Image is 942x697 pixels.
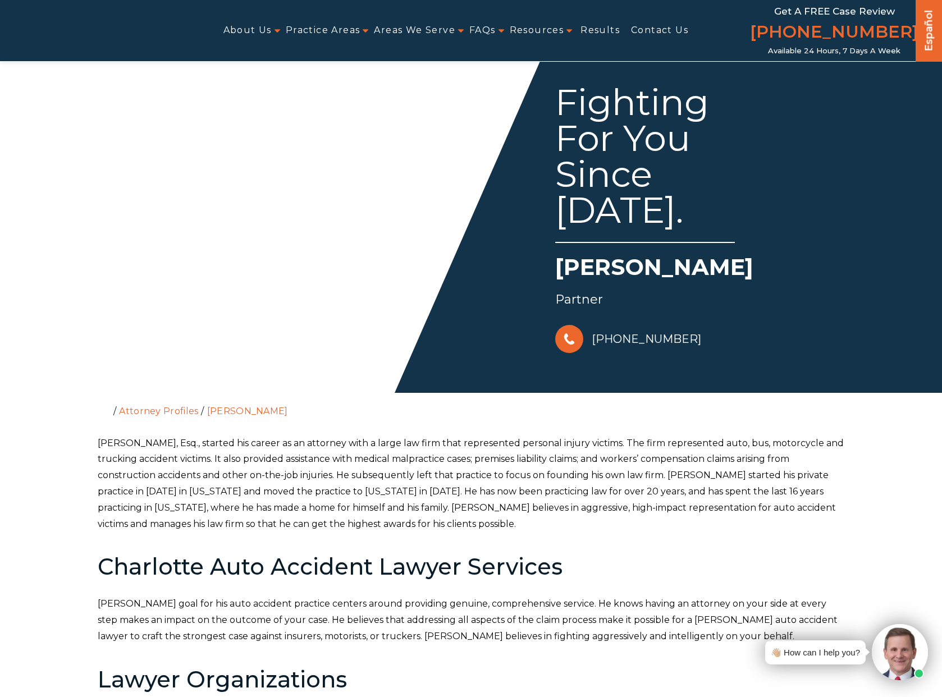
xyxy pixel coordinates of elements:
li: [PERSON_NAME] [204,406,291,416]
a: Contact Us [631,18,688,43]
a: [PHONE_NUMBER] [750,20,918,47]
div: Fighting For You Since [DATE]. [555,84,735,243]
a: About Us [223,18,272,43]
p: [PERSON_NAME], Esq., started his career as an attorney with a large law firm that represented per... [98,435,844,533]
div: Partner [555,288,846,311]
a: FAQs [469,18,496,43]
a: Attorney Profiles [119,406,198,416]
h2: Lawyer Organizations [98,667,844,692]
a: Areas We Serve [374,18,455,43]
img: Herbert Auger [89,56,426,393]
a: Home [100,405,111,415]
p: [PERSON_NAME] goal for his auto accident practice centers around providing genuine, comprehensive... [98,596,844,644]
a: Practice Areas [286,18,360,43]
span: Get a FREE Case Review [774,6,895,17]
a: Results [580,18,620,43]
span: Available 24 Hours, 7 Days a Week [768,47,900,56]
img: Auger & Auger Accident and Injury Lawyers Logo [7,19,162,42]
ol: / / [98,393,844,419]
img: Intaker widget Avatar [872,624,928,680]
div: 👋🏼 How can I help you? [771,645,860,660]
h1: [PERSON_NAME] [555,251,846,288]
a: Resources [510,18,564,43]
a: [PHONE_NUMBER] [555,322,701,356]
h2: Charlotte Auto Accident Lawyer Services [98,554,844,579]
